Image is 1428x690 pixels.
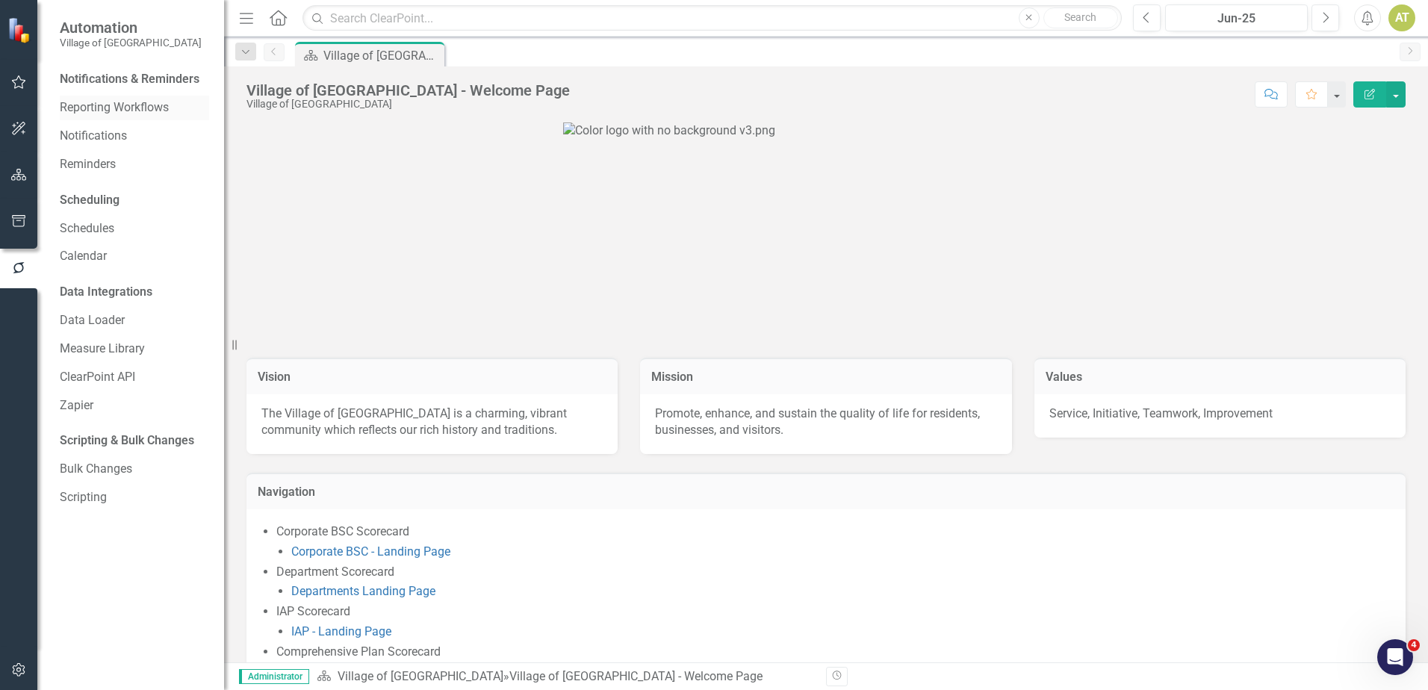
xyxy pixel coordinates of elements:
[276,564,1391,601] li: Department Scorecard
[60,19,202,37] span: Automation
[655,405,996,440] p: Promote, enhance, and sustain the quality of life for residents, businesses, and visitors.
[258,370,606,384] h3: Vision
[1049,405,1391,423] p: Service, Initiative, Teamwork, Improvement
[60,312,209,329] a: Data Loader
[60,248,209,265] a: Calendar
[1064,11,1096,23] span: Search
[276,644,1391,681] li: Comprehensive Plan Scorecard
[60,128,209,145] a: Notifications
[1170,10,1303,28] div: Jun-25
[60,397,209,414] a: Zapier
[60,71,199,88] div: Notifications & Reminders
[60,99,209,116] a: Reporting Workflows
[60,341,209,358] a: Measure Library
[291,624,391,638] a: IAP - Landing Page
[1388,4,1415,31] button: AT
[317,668,815,686] div: »
[276,523,1391,561] li: Corporate BSC Scorecard
[323,46,441,65] div: Village of [GEOGRAPHIC_DATA] - Welcome Page
[1408,639,1420,651] span: 4
[1046,370,1394,384] h3: Values
[60,220,209,237] a: Schedules
[651,370,1000,384] h3: Mission
[60,489,209,506] a: Scripting
[60,461,209,478] a: Bulk Changes
[509,669,763,683] div: Village of [GEOGRAPHIC_DATA] - Welcome Page
[239,669,309,684] span: Administrator
[60,192,119,209] div: Scheduling
[60,37,202,49] small: Village of [GEOGRAPHIC_DATA]
[291,544,450,559] a: Corporate BSC - Landing Page
[1165,4,1308,31] button: Jun-25
[1043,7,1118,28] button: Search
[7,17,34,43] img: ClearPoint Strategy
[276,603,1391,641] li: IAP Scorecard
[60,369,209,386] a: ClearPoint API
[563,122,1089,339] img: Color logo with no background v3.png
[258,485,1394,499] h3: Navigation
[60,432,194,450] div: Scripting & Bulk Changes
[291,584,435,598] a: Departments Landing Page
[338,669,503,683] a: Village of [GEOGRAPHIC_DATA]
[246,99,570,110] div: Village of [GEOGRAPHIC_DATA]
[60,284,152,301] div: Data Integrations
[1377,639,1413,675] iframe: Intercom live chat
[302,5,1122,31] input: Search ClearPoint...
[261,405,603,440] p: The Village of [GEOGRAPHIC_DATA] is a charming, vibrant community which reflects our rich history...
[60,156,209,173] a: Reminders
[246,82,570,99] div: Village of [GEOGRAPHIC_DATA] - Welcome Page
